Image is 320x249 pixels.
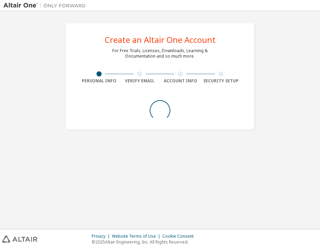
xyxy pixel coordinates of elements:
[119,78,160,84] div: Verify Email
[105,36,216,44] div: Create an Altair One Account
[3,2,89,9] img: Altair One
[160,78,201,84] div: Account Info
[2,236,37,243] img: altair_logo.svg
[79,78,119,84] div: Personal Info
[112,48,208,59] div: For Free Trials, Licenses, Downloads, Learning & Documentation and so much more.
[201,78,242,84] div: Security Setup
[92,239,198,245] p: © 2025 Altair Engineering, Inc. All Rights Reserved.
[112,234,162,239] div: Website Terms of Use
[92,234,112,239] div: Privacy
[162,234,198,239] div: Cookie Consent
